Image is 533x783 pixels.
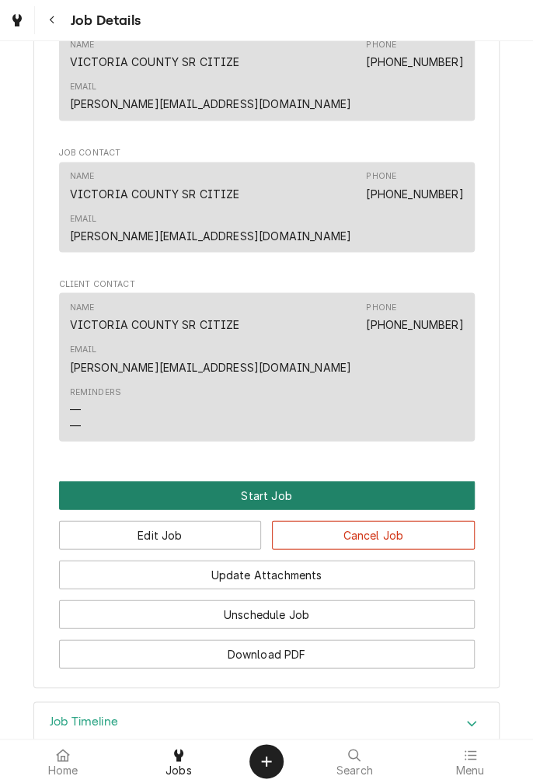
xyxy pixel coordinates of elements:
div: Client Contact [59,278,475,448]
button: Accordion Details Expand Trigger [34,702,499,746]
div: Button Group Row [59,509,475,549]
div: Email [70,212,352,243]
div: Job Reporter List [59,30,475,128]
button: Download PDF [59,639,475,668]
div: — [70,400,81,417]
div: Phone [366,39,396,51]
div: Contact [59,162,475,252]
div: Email [70,81,97,93]
button: Update Attachments [59,560,475,589]
button: Start Job [59,481,475,509]
div: Job Contact List [59,162,475,259]
div: Job Reporter [59,16,475,128]
div: Phone [366,39,463,70]
div: Name [70,39,95,51]
a: [PHONE_NUMBER] [366,317,463,330]
a: [PERSON_NAME][EMAIL_ADDRESS][DOMAIN_NAME] [70,229,352,242]
div: Phone [366,170,396,182]
button: Edit Job [59,520,262,549]
a: [PERSON_NAME][EMAIL_ADDRESS][DOMAIN_NAME] [70,97,352,110]
button: Navigate back [38,6,66,34]
span: Search [336,764,373,777]
div: Phone [366,301,463,332]
div: Accordion Header [34,702,499,746]
a: [PERSON_NAME][EMAIL_ADDRESS][DOMAIN_NAME] [70,360,352,373]
span: Job Contact [59,146,475,159]
div: Name [70,301,95,313]
span: Job Details [66,10,141,31]
div: — [70,417,81,433]
div: Reminders [70,386,121,433]
button: Cancel Job [272,520,475,549]
div: Job Timeline [33,701,500,746]
div: VICTORIA COUNTY SR CITIZE [70,316,240,332]
div: Email [70,343,352,374]
a: Menu [413,743,528,780]
div: Name [70,39,240,70]
a: Home [6,743,120,780]
div: Client Contact List [59,292,475,448]
span: Menu [455,764,484,777]
div: Email [70,212,97,225]
a: [PHONE_NUMBER] [366,187,463,200]
div: Button Group Row [59,481,475,509]
div: Button Group [59,481,475,668]
div: Job Contact [59,146,475,258]
div: Email [70,81,352,112]
span: Home [48,764,78,777]
h3: Job Timeline [50,715,118,729]
div: Button Group Row [59,628,475,668]
div: Contact [59,30,475,121]
div: VICTORIA COUNTY SR CITIZE [70,54,240,70]
a: Search [298,743,412,780]
button: Unschedule Job [59,599,475,628]
a: [PHONE_NUMBER] [366,55,463,68]
button: Create Object [249,744,284,778]
div: Button Group Row [59,549,475,589]
div: Reminders [70,386,121,398]
div: VICTORIA COUNTY SR CITIZE [70,185,240,201]
div: Name [70,170,95,182]
a: Jobs [122,743,236,780]
div: Button Group Row [59,589,475,628]
span: Jobs [165,764,192,777]
div: Email [70,343,97,355]
a: Go to Jobs [3,6,31,34]
div: Name [70,301,240,332]
div: Contact [59,292,475,441]
div: Phone [366,301,396,313]
span: Client Contact [59,278,475,290]
div: Phone [366,170,463,201]
div: Name [70,170,240,201]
